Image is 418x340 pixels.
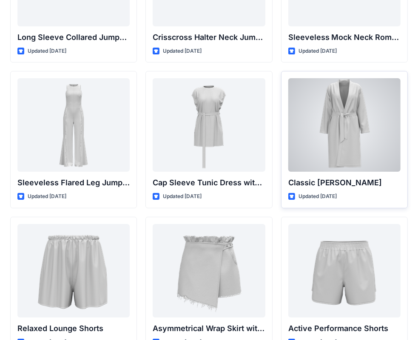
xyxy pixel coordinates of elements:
p: Sleeveless Mock Neck Romper with Drawstring Waist [288,31,401,43]
a: Asymmetrical Wrap Skirt with Ruffle Waist [153,224,265,317]
p: Long Sleeve Collared Jumpsuit with Belt [17,31,130,43]
p: Active Performance Shorts [288,323,401,334]
a: Cap Sleeve Tunic Dress with Belt [153,78,265,172]
p: Sleeveless Flared Leg Jumpsuit [17,177,130,189]
p: Updated [DATE] [28,192,66,201]
p: Crisscross Halter Neck Jumpsuit [153,31,265,43]
p: Cap Sleeve Tunic Dress with Belt [153,177,265,189]
p: Relaxed Lounge Shorts [17,323,130,334]
a: Classic Terry Robe [288,78,401,172]
a: Relaxed Lounge Shorts [17,224,130,317]
p: Updated [DATE] [299,192,337,201]
p: Updated [DATE] [28,47,66,56]
p: Asymmetrical Wrap Skirt with Ruffle Waist [153,323,265,334]
p: Updated [DATE] [163,47,202,56]
p: Classic [PERSON_NAME] [288,177,401,189]
p: Updated [DATE] [299,47,337,56]
a: Active Performance Shorts [288,224,401,317]
p: Updated [DATE] [163,192,202,201]
a: Sleeveless Flared Leg Jumpsuit [17,78,130,172]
